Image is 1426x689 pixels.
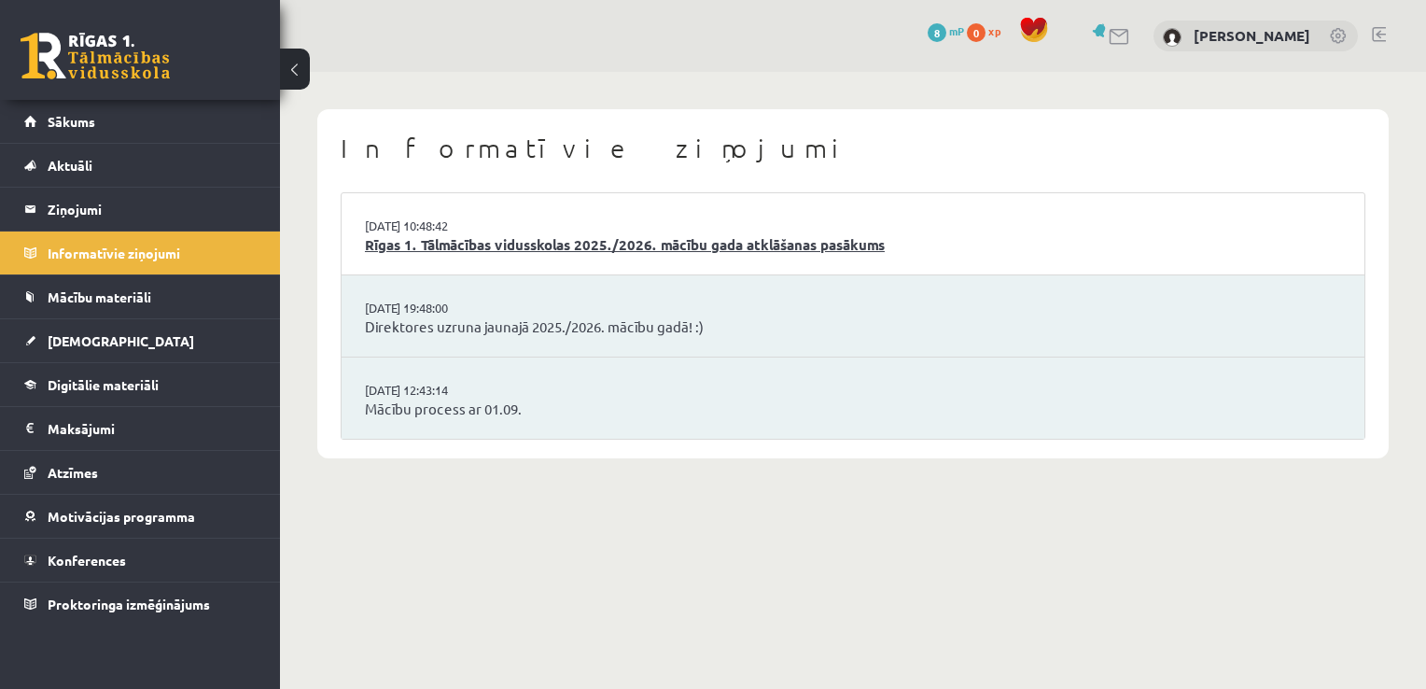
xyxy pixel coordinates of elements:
[24,451,257,494] a: Atzīmes
[365,299,505,317] a: [DATE] 19:48:00
[48,113,95,130] span: Sākums
[21,33,170,79] a: Rīgas 1. Tālmācības vidusskola
[24,188,257,231] a: Ziņojumi
[1163,28,1181,47] img: Elizabete Miķēna
[928,23,964,38] a: 8 mP
[24,539,257,582] a: Konferences
[48,376,159,393] span: Digitālie materiāli
[48,288,151,305] span: Mācību materiāli
[48,232,257,274] legend: Informatīvie ziņojumi
[48,407,257,450] legend: Maksājumi
[48,157,92,174] span: Aktuāli
[48,464,98,481] span: Atzīmes
[988,23,1000,38] span: xp
[48,552,126,569] span: Konferences
[365,381,505,400] a: [DATE] 12:43:14
[48,596,210,612] span: Proktoringa izmēģinājums
[365,234,1341,256] a: Rīgas 1. Tālmācības vidusskolas 2025./2026. mācību gada atklāšanas pasākums
[1194,26,1310,45] a: [PERSON_NAME]
[365,316,1341,338] a: Direktores uzruna jaunajā 2025./2026. mācību gadā! :)
[24,583,257,626] a: Proktoringa izmēģinājums
[24,232,257,274] a: Informatīvie ziņojumi
[341,133,1365,164] h1: Informatīvie ziņojumi
[24,319,257,362] a: [DEMOGRAPHIC_DATA]
[24,495,257,538] a: Motivācijas programma
[928,23,946,42] span: 8
[949,23,964,38] span: mP
[24,363,257,406] a: Digitālie materiāli
[24,100,257,143] a: Sākums
[48,188,257,231] legend: Ziņojumi
[365,217,505,235] a: [DATE] 10:48:42
[48,332,194,349] span: [DEMOGRAPHIC_DATA]
[24,407,257,450] a: Maksājumi
[24,275,257,318] a: Mācību materiāli
[365,399,1341,420] a: Mācību process ar 01.09.
[24,144,257,187] a: Aktuāli
[967,23,1010,38] a: 0 xp
[967,23,986,42] span: 0
[48,508,195,525] span: Motivācijas programma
